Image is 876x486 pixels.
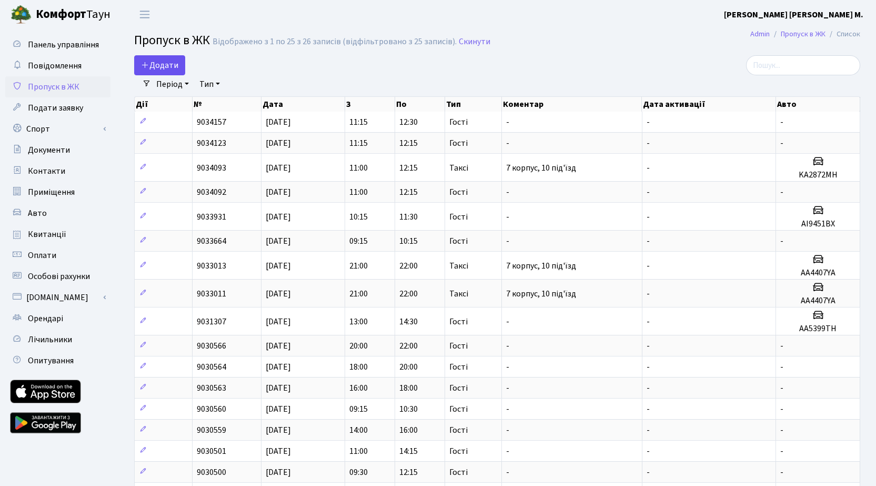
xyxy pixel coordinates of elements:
[266,211,291,223] span: [DATE]
[134,31,210,49] span: Пропуск в ЖК
[780,219,855,229] h5: АІ9451ВХ
[5,182,110,203] a: Приміщення
[266,162,291,174] span: [DATE]
[266,403,291,415] span: [DATE]
[776,97,860,112] th: Авто
[746,55,860,75] input: Пошук...
[349,445,368,457] span: 11:00
[28,271,90,282] span: Особові рахунки
[647,316,650,328] span: -
[5,140,110,161] a: Документи
[780,361,783,373] span: -
[197,288,226,300] span: 9033011
[399,235,418,247] span: 10:15
[5,203,110,224] a: Авто
[28,355,74,366] span: Опитування
[197,424,226,436] span: 9030559
[5,76,110,97] a: Пропуск в ЖК
[197,235,226,247] span: 9033664
[5,350,110,371] a: Опитування
[780,382,783,394] span: -
[506,382,509,394] span: -
[197,162,226,174] span: 9034093
[647,288,650,300] span: -
[449,405,468,413] span: Гості
[647,162,650,174] span: -
[399,424,418,436] span: 16:00
[506,467,509,478] span: -
[449,118,468,126] span: Гості
[266,186,291,198] span: [DATE]
[449,262,468,270] span: Таксі
[28,39,99,51] span: Панель управління
[197,116,226,128] span: 9034157
[399,186,418,198] span: 12:15
[349,403,368,415] span: 09:15
[5,245,110,266] a: Оплати
[449,468,468,477] span: Гості
[197,361,226,373] span: 9030564
[266,137,291,149] span: [DATE]
[647,403,650,415] span: -
[506,260,576,272] span: 7 корпус, 10 під'їзд
[266,424,291,436] span: [DATE]
[780,137,783,149] span: -
[780,467,783,478] span: -
[647,137,650,149] span: -
[195,75,224,93] a: Тип
[647,340,650,352] span: -
[445,97,502,112] th: Тип
[11,4,32,25] img: logo.png
[345,97,395,112] th: З
[780,424,783,436] span: -
[28,207,47,219] span: Авто
[399,116,418,128] span: 12:30
[28,334,72,345] span: Лічильники
[266,445,291,457] span: [DATE]
[193,97,261,112] th: №
[780,235,783,247] span: -
[349,186,368,198] span: 11:00
[449,363,468,371] span: Гості
[349,288,368,300] span: 21:00
[780,268,855,278] h5: AA4407YA
[449,213,468,221] span: Гості
[506,403,509,415] span: -
[780,403,783,415] span: -
[506,445,509,457] span: -
[266,467,291,478] span: [DATE]
[399,361,418,373] span: 20:00
[506,186,509,198] span: -
[449,426,468,434] span: Гості
[449,164,468,172] span: Таксі
[506,340,509,352] span: -
[266,260,291,272] span: [DATE]
[449,384,468,392] span: Гості
[266,382,291,394] span: [DATE]
[647,260,650,272] span: -
[349,137,368,149] span: 11:15
[5,34,110,55] a: Панель управління
[724,8,863,21] a: [PERSON_NAME] [PERSON_NAME] М.
[449,188,468,196] span: Гості
[152,75,193,93] a: Період
[261,97,345,112] th: Дата
[647,211,650,223] span: -
[28,250,56,261] span: Оплати
[399,162,418,174] span: 12:15
[780,116,783,128] span: -
[399,316,418,328] span: 14:30
[5,118,110,140] a: Спорт
[399,260,418,272] span: 22:00
[349,467,368,478] span: 09:30
[197,137,226,149] span: 9034123
[5,224,110,245] a: Квитанції
[28,313,63,324] span: Орендарі
[449,290,468,298] span: Таксі
[349,361,368,373] span: 18:00
[266,316,291,328] span: [DATE]
[134,55,185,75] a: Додати
[399,445,418,457] span: 14:15
[459,37,490,47] a: Скинути
[5,329,110,350] a: Лічильники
